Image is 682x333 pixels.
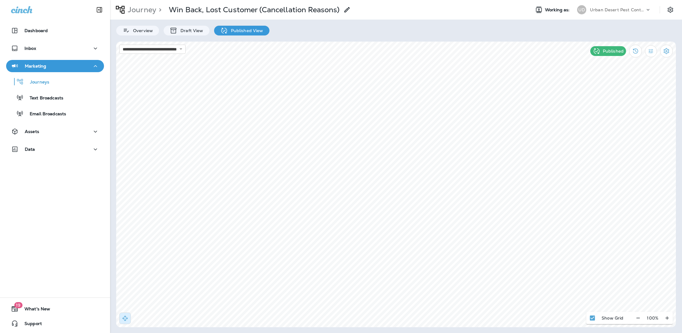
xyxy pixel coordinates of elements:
div: UD [577,5,586,14]
p: Journeys [24,80,49,85]
button: 19What's New [6,303,104,315]
p: Draft View [177,28,203,33]
p: > [156,5,161,14]
p: Text Broadcasts [24,95,63,101]
p: 100 % [647,316,658,320]
button: Data [6,143,104,155]
button: Journeys [6,75,104,88]
button: Collapse Sidebar [91,4,108,16]
span: What's New [18,306,50,314]
p: Published View [228,28,263,33]
button: Assets [6,125,104,138]
p: Inbox [24,46,36,51]
p: Marketing [25,64,46,68]
p: Urban Desert Pest Control [590,7,645,12]
button: View Changelog [629,45,642,57]
span: 19 [14,302,22,308]
p: Email Broadcasts [24,111,66,117]
p: Win Back, Lost Customer (Cancellation Reasons) [169,5,339,14]
p: Journey [125,5,156,14]
p: Overview [130,28,153,33]
button: Text Broadcasts [6,91,104,104]
p: Show Grid [602,316,623,320]
button: Email Broadcasts [6,107,104,120]
p: Data [25,147,35,152]
button: Settings [665,4,676,15]
p: Dashboard [24,28,48,33]
span: Working as: [545,7,571,13]
button: Marketing [6,60,104,72]
button: Settings [660,45,673,57]
button: Dashboard [6,24,104,37]
span: Support [18,321,42,328]
button: Inbox [6,42,104,54]
button: Filter Statistics [645,45,657,57]
p: Assets [25,129,39,134]
button: Support [6,317,104,330]
p: Published [603,49,624,54]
